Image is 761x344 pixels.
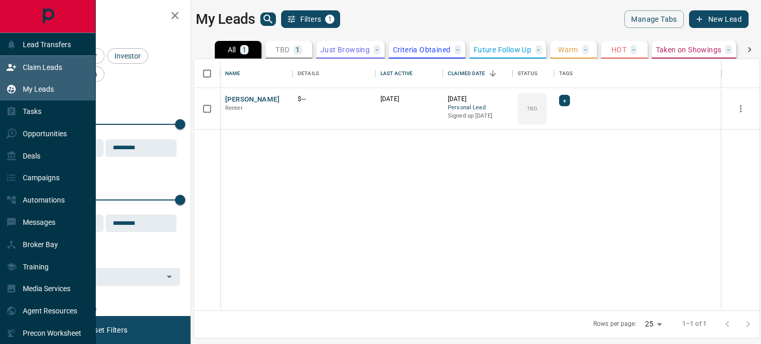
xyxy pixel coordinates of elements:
[320,46,370,53] p: Just Browsing
[33,10,180,23] h2: Filters
[559,95,570,106] div: +
[682,320,707,328] p: 1–1 of 1
[448,95,507,104] p: [DATE]
[296,46,300,53] p: 1
[518,59,537,88] div: Status
[220,59,292,88] div: Name
[275,46,289,53] p: TBD
[242,46,246,53] p: 1
[474,46,531,53] p: Future Follow Up
[689,10,749,28] button: New Lead
[486,66,500,81] button: Sort
[162,269,177,284] button: Open
[559,59,573,88] div: Tags
[443,59,513,88] div: Claimed Date
[111,52,144,60] span: Investor
[727,46,729,53] p: -
[225,105,243,111] span: Renter
[624,10,683,28] button: Manage Tabs
[554,59,722,88] div: Tags
[380,59,413,88] div: Last Active
[457,46,459,53] p: -
[393,46,451,53] p: Criteria Obtained
[448,59,486,88] div: Claimed Date
[563,95,566,106] span: +
[733,101,749,117] button: more
[298,59,319,88] div: Details
[260,12,276,26] button: search button
[79,321,134,339] button: Reset Filters
[292,59,375,88] div: Details
[656,46,722,53] p: Taken on Showings
[196,11,255,27] h1: My Leads
[611,46,626,53] p: HOT
[228,46,236,53] p: All
[558,46,578,53] p: Warm
[593,320,637,328] p: Rows per page:
[513,59,554,88] div: Status
[375,59,443,88] div: Last Active
[633,46,635,53] p: -
[281,10,341,28] button: Filters1
[225,95,280,105] button: [PERSON_NAME]
[298,95,370,104] p: $---
[537,46,539,53] p: -
[584,46,587,53] p: -
[380,95,437,104] p: [DATE]
[641,317,666,332] div: 25
[527,105,537,112] p: TBD
[326,16,333,23] span: 1
[376,46,378,53] p: -
[107,48,148,64] div: Investor
[448,112,507,120] p: Signed up [DATE]
[448,104,507,112] span: Personal Lead
[225,59,241,88] div: Name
